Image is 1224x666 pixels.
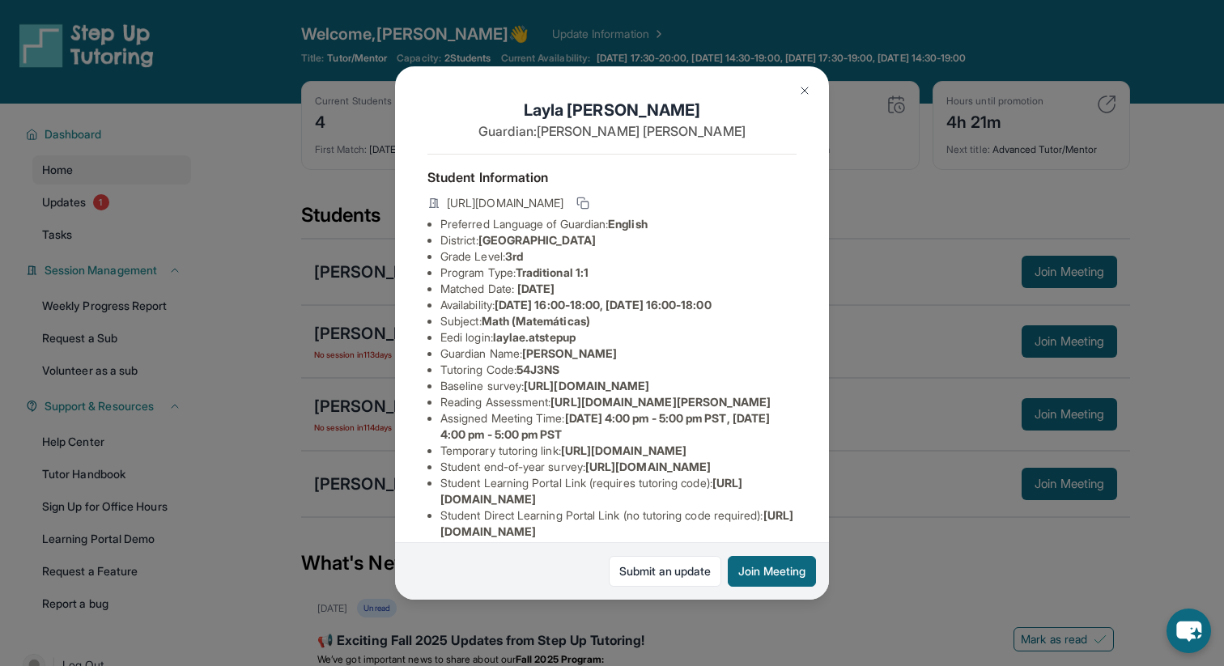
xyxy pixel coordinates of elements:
[427,121,797,141] p: Guardian: [PERSON_NAME] [PERSON_NAME]
[440,475,797,507] li: Student Learning Portal Link (requires tutoring code) :
[440,443,797,459] li: Temporary tutoring link :
[573,193,593,213] button: Copy link
[440,248,797,265] li: Grade Level:
[798,84,811,97] img: Close Icon
[427,99,797,121] h1: Layla [PERSON_NAME]
[440,378,797,394] li: Baseline survey :
[440,297,797,313] li: Availability:
[1167,609,1211,653] button: chat-button
[440,362,797,378] li: Tutoring Code :
[522,346,617,360] span: [PERSON_NAME]
[521,541,571,554] span: stepup24
[728,556,816,587] button: Join Meeting
[440,540,797,556] li: EEDI Password :
[524,379,649,392] span: [URL][DOMAIN_NAME]
[440,313,797,329] li: Subject :
[440,346,797,362] li: Guardian Name :
[516,363,559,376] span: 54J3NS
[608,217,648,231] span: English
[550,395,771,409] span: [URL][DOMAIN_NAME][PERSON_NAME]
[447,195,563,211] span: [URL][DOMAIN_NAME]
[478,233,596,247] span: [GEOGRAPHIC_DATA]
[440,394,797,410] li: Reading Assessment :
[516,265,589,279] span: Traditional 1:1
[440,329,797,346] li: Eedi login :
[585,460,711,473] span: [URL][DOMAIN_NAME]
[493,330,576,344] span: laylae.atstepup
[440,410,797,443] li: Assigned Meeting Time :
[495,298,712,312] span: [DATE] 16:00-18:00, [DATE] 16:00-18:00
[440,507,797,540] li: Student Direct Learning Portal Link (no tutoring code required) :
[427,168,797,187] h4: Student Information
[440,411,770,441] span: [DATE] 4:00 pm - 5:00 pm PST, [DATE] 4:00 pm - 5:00 pm PST
[609,556,721,587] a: Submit an update
[440,216,797,232] li: Preferred Language of Guardian:
[505,249,523,263] span: 3rd
[561,443,686,457] span: [URL][DOMAIN_NAME]
[440,281,797,297] li: Matched Date:
[440,459,797,475] li: Student end-of-year survey :
[517,282,555,295] span: [DATE]
[482,314,590,328] span: Math (Matemáticas)
[440,265,797,281] li: Program Type:
[440,232,797,248] li: District:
